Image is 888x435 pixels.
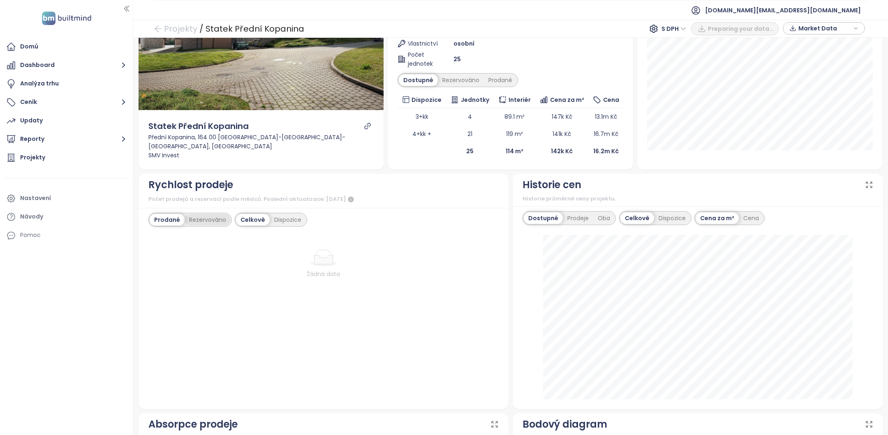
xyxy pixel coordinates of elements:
[593,147,619,155] b: 16.2m Kč
[523,417,607,432] div: Bodový diagram
[494,125,535,143] td: 119 m²
[364,122,371,130] a: link
[603,95,619,104] span: Cena
[20,193,51,203] div: Nastavení
[620,212,654,224] div: Celkově
[509,95,531,104] span: Interiér
[4,57,129,74] button: Dashboard
[148,417,238,432] div: Absorpce prodeje
[4,150,129,166] a: Projekty
[696,212,739,224] div: Cena za m²
[484,74,517,86] div: Prodané
[148,177,233,193] div: Rychlost prodeje
[506,147,523,155] b: 114 m²
[20,230,41,240] div: Pomoc
[4,39,129,55] a: Domů
[551,147,573,155] b: 142k Kč
[20,152,45,163] div: Projekty
[438,74,484,86] div: Rezervováno
[398,108,446,125] td: 3+kk
[691,22,779,35] button: Preparing your data...
[39,10,94,27] img: logo
[494,108,535,125] td: 89.1 m²
[150,214,185,226] div: Prodané
[154,21,197,36] a: arrow-left Projekty
[199,21,203,36] div: /
[4,113,129,129] a: Updaty
[408,39,436,48] span: Vlastnictví
[798,22,851,35] span: Market Data
[4,227,129,244] div: Pomoc
[412,95,442,104] span: Dispozice
[705,0,861,20] span: [DOMAIN_NAME][EMAIL_ADDRESS][DOMAIN_NAME]
[236,214,270,226] div: Celkově
[148,133,374,151] div: Přední Kopanina, 164 00 [GEOGRAPHIC_DATA]-[GEOGRAPHIC_DATA]-[GEOGRAPHIC_DATA], [GEOGRAPHIC_DATA]
[593,212,615,224] div: Oba
[20,212,43,222] div: Návody
[148,120,249,133] div: Statek Přední Kopanina
[654,212,690,224] div: Dispozice
[446,125,494,143] td: 21
[523,195,873,203] div: Historie průměrné ceny projektu.
[172,269,475,278] div: Žádná data
[563,212,593,224] div: Prodeje
[4,76,129,92] a: Analýza trhu
[20,115,43,126] div: Updaty
[524,212,563,224] div: Dostupné
[20,78,59,89] div: Analýza trhu
[4,94,129,110] button: Ceník
[185,214,231,226] div: Rezervováno
[466,147,474,155] b: 25
[446,108,494,125] td: 4
[270,214,306,226] div: Dispozice
[154,25,162,33] span: arrow-left
[595,113,617,121] span: 13.1m Kč
[4,131,129,147] button: Reporty
[550,95,584,104] span: Cena za m²
[787,22,860,35] div: button
[453,39,474,48] span: osobní
[594,130,618,138] span: 16.7m Kč
[708,24,774,33] span: Preparing your data...
[552,113,572,121] span: 147k Kč
[523,177,581,193] div: Historie cen
[553,130,571,138] span: 141k Kč
[453,55,461,64] span: 25
[408,50,436,68] span: Počet jednotek
[206,21,304,36] div: Statek Přední Kopanina
[461,95,489,104] span: Jednotky
[4,190,129,207] a: Nastavení
[4,209,129,225] a: Návody
[739,212,763,224] div: Cena
[398,125,446,143] td: 4+kk +
[148,195,499,205] div: Počet prodejů a rezervací podle měsíců. Poslední aktualizace: [DATE]
[661,23,686,35] span: S DPH
[399,74,438,86] div: Dostupné
[148,151,374,160] div: SMV Invest
[20,41,38,52] div: Domů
